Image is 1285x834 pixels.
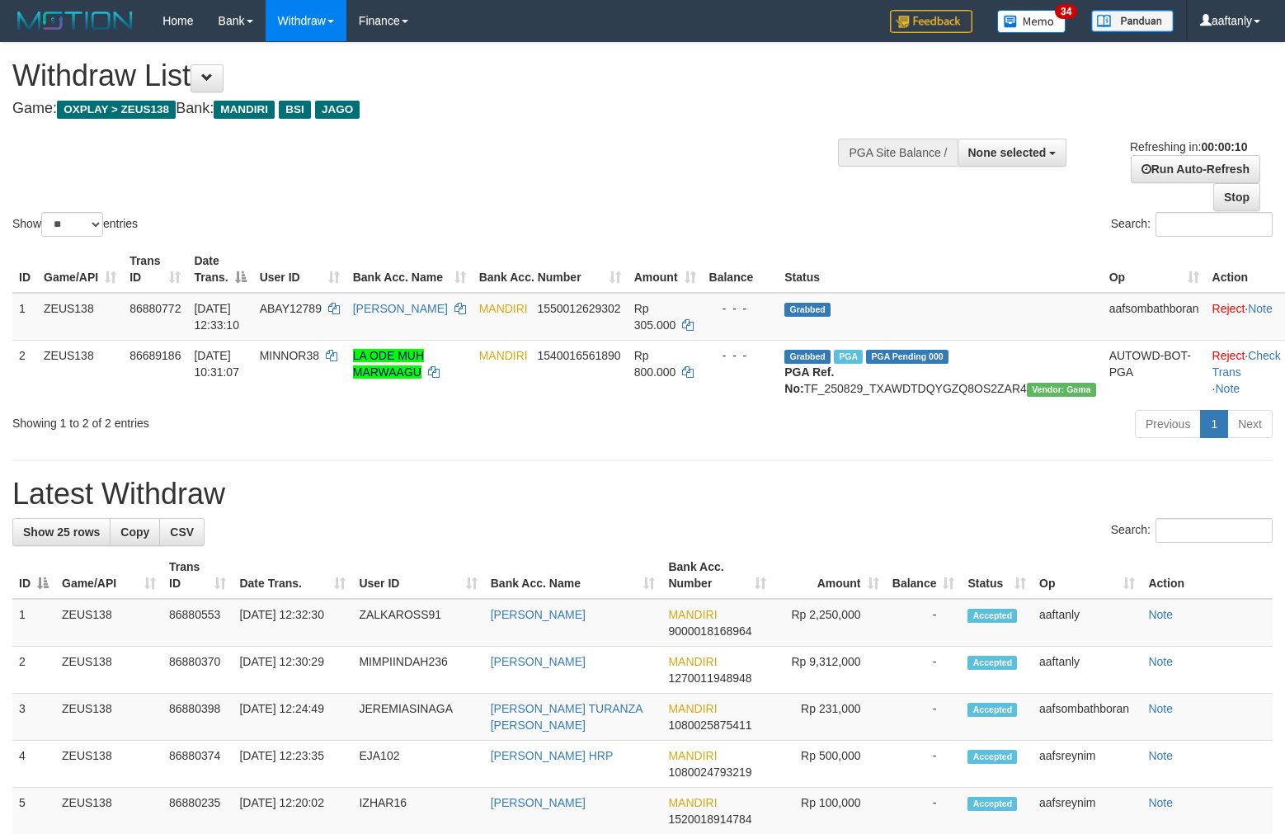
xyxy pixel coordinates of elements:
[162,599,233,647] td: 86880553
[668,813,751,826] span: Copy 1520018914784 to clipboard
[55,552,162,599] th: Game/API: activate to sort column ascending
[491,749,614,762] a: [PERSON_NAME] HRP
[491,655,586,668] a: [PERSON_NAME]
[668,796,717,809] span: MANDIRI
[668,608,717,621] span: MANDIRI
[709,347,772,364] div: - - -
[12,741,55,788] td: 4
[886,599,962,647] td: -
[55,741,162,788] td: ZEUS138
[233,552,352,599] th: Date Trans.: activate to sort column ascending
[12,8,138,33] img: MOTION_logo.png
[120,525,149,539] span: Copy
[162,741,233,788] td: 86880374
[668,766,751,779] span: Copy 1080024793219 to clipboard
[214,101,275,119] span: MANDIRI
[1027,383,1096,397] span: Vendor URL: https://trx31.1velocity.biz
[41,212,103,237] select: Showentries
[162,552,233,599] th: Trans ID: activate to sort column ascending
[634,349,676,379] span: Rp 800.000
[491,608,586,621] a: [PERSON_NAME]
[668,671,751,685] span: Copy 1270011948948 to clipboard
[1248,302,1273,315] a: Note
[479,349,528,362] span: MANDIRI
[346,246,473,293] th: Bank Acc. Name: activate to sort column ascending
[55,647,162,694] td: ZEUS138
[37,293,123,341] td: ZEUS138
[12,478,1273,511] h1: Latest Withdraw
[352,741,483,788] td: EJA102
[1215,382,1240,395] a: Note
[1148,796,1173,809] a: Note
[997,10,1066,33] img: Button%20Memo.svg
[123,246,187,293] th: Trans ID: activate to sort column ascending
[12,599,55,647] td: 1
[12,518,111,546] a: Show 25 rows
[773,599,885,647] td: Rp 2,250,000
[484,552,662,599] th: Bank Acc. Name: activate to sort column ascending
[12,340,37,403] td: 2
[967,609,1017,623] span: Accepted
[1103,340,1206,403] td: AUTOWD-BOT-PGA
[315,101,360,119] span: JAGO
[253,246,346,293] th: User ID: activate to sort column ascending
[170,525,194,539] span: CSV
[1103,293,1206,341] td: aafsombathboran
[784,365,834,395] b: PGA Ref. No:
[12,647,55,694] td: 2
[1227,410,1273,438] a: Next
[634,302,676,332] span: Rp 305.000
[129,302,181,315] span: 86880772
[834,350,863,364] span: Marked by aafkaynarin
[537,302,620,315] span: Copy 1550012629302 to clipboard
[703,246,779,293] th: Balance
[1055,4,1077,19] span: 34
[1148,702,1173,715] a: Note
[967,750,1017,764] span: Accepted
[55,599,162,647] td: ZEUS138
[1213,183,1260,211] a: Stop
[162,694,233,741] td: 86880398
[479,302,528,315] span: MANDIRI
[773,741,885,788] td: Rp 500,000
[628,246,703,293] th: Amount: activate to sort column ascending
[890,10,972,33] img: Feedback.jpg
[1033,599,1141,647] td: aaftanly
[491,796,586,809] a: [PERSON_NAME]
[352,647,483,694] td: MIMPIINDAH236
[1212,349,1281,379] a: Check Trans
[352,552,483,599] th: User ID: activate to sort column ascending
[773,552,885,599] th: Amount: activate to sort column ascending
[967,656,1017,670] span: Accepted
[1033,741,1141,788] td: aafsreynim
[838,139,957,167] div: PGA Site Balance /
[668,624,751,638] span: Copy 9000018168964 to clipboard
[961,552,1033,599] th: Status: activate to sort column ascending
[773,694,885,741] td: Rp 231,000
[773,647,885,694] td: Rp 9,312,000
[886,741,962,788] td: -
[668,655,717,668] span: MANDIRI
[1148,608,1173,621] a: Note
[784,350,831,364] span: Grabbed
[1200,410,1228,438] a: 1
[668,719,751,732] span: Copy 1080025875411 to clipboard
[958,139,1067,167] button: None selected
[353,349,424,379] a: LA ODE MUH MARWAAGU
[1130,140,1247,153] span: Refreshing in:
[55,694,162,741] td: ZEUS138
[1033,694,1141,741] td: aafsombathboran
[159,518,205,546] a: CSV
[260,349,319,362] span: MINNOR38
[491,702,642,732] a: [PERSON_NAME] TURANZA [PERSON_NAME]
[709,300,772,317] div: - - -
[260,302,322,315] span: ABAY12789
[661,552,773,599] th: Bank Acc. Number: activate to sort column ascending
[1033,647,1141,694] td: aaftanly
[778,340,1102,403] td: TF_250829_TXAWDTDQYGZQ8OS2ZAR4
[233,694,352,741] td: [DATE] 12:24:49
[12,694,55,741] td: 3
[187,246,252,293] th: Date Trans.: activate to sort column descending
[12,552,55,599] th: ID: activate to sort column descending
[668,702,717,715] span: MANDIRI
